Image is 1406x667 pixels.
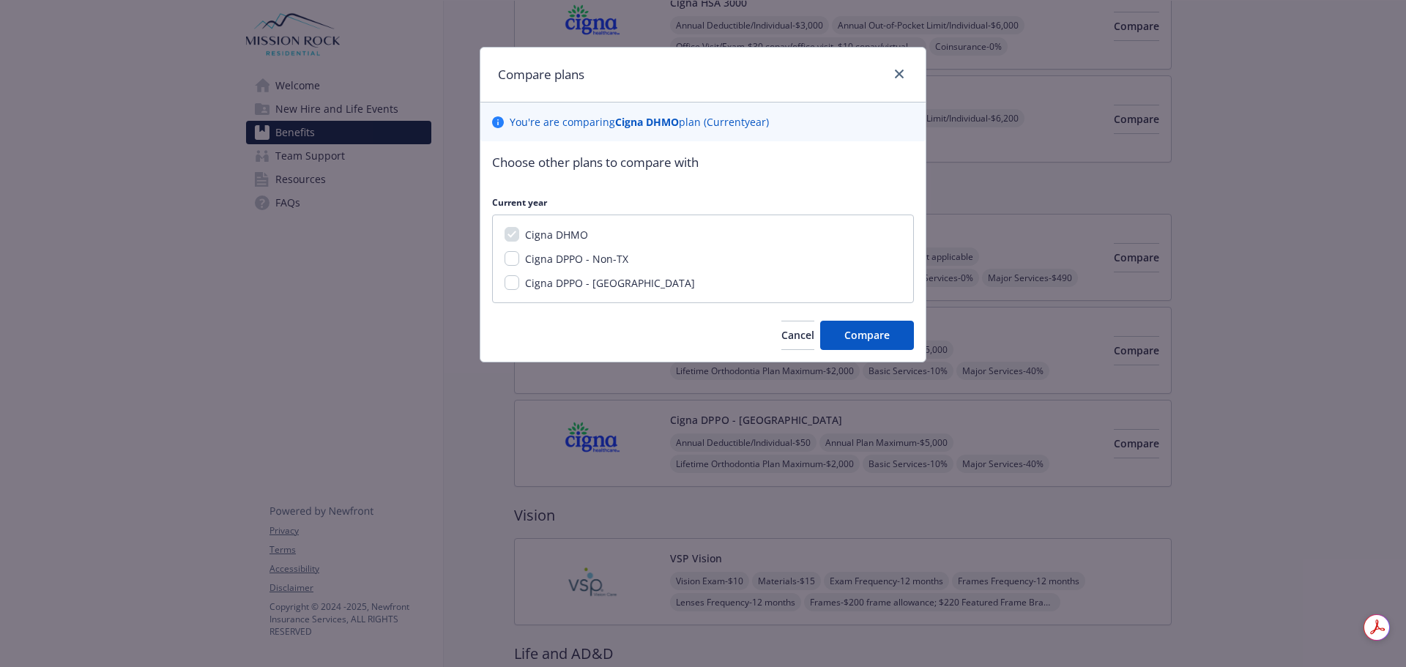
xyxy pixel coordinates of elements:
a: close [890,65,908,83]
p: You ' re are comparing plan ( Current year) [510,114,769,130]
span: Cancel [781,328,814,342]
span: Cigna DHMO [525,228,588,242]
button: Cancel [781,321,814,350]
h1: Compare plans [498,65,584,84]
span: Cigna DPPO - [GEOGRAPHIC_DATA] [525,276,695,290]
span: Compare [844,328,890,342]
span: Cigna DPPO - Non-TX [525,252,628,266]
button: Compare [820,321,914,350]
p: Current year [492,196,914,209]
b: Cigna DHMO [615,115,679,129]
p: Choose other plans to compare with [492,153,914,172]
